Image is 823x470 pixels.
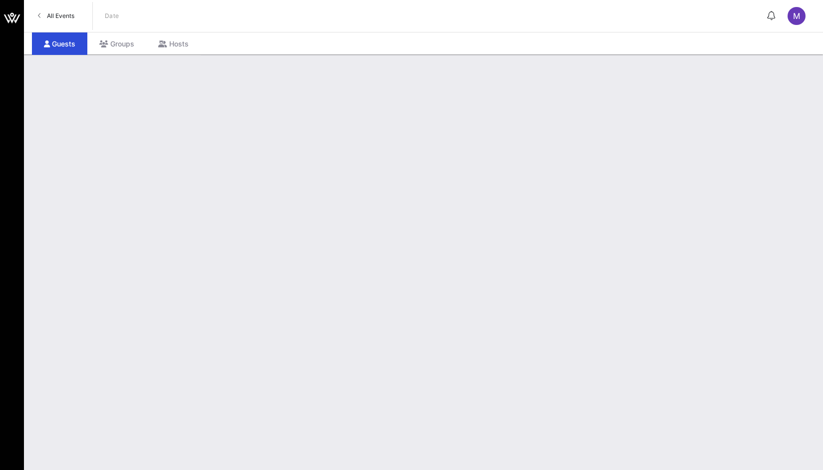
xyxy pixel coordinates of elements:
a: All Events [32,8,80,24]
div: M [788,7,806,25]
span: M [793,11,800,21]
div: Guests [32,32,87,55]
span: All Events [47,12,74,19]
p: Date [105,11,119,21]
div: Groups [87,32,146,55]
div: Hosts [146,32,201,55]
